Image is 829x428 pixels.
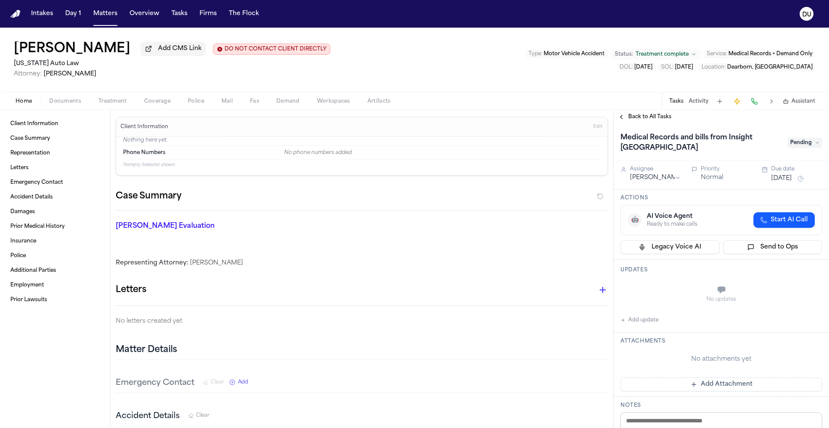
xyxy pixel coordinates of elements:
[225,46,326,53] span: DO NOT CONTACT CLIENT DIRECTLY
[7,176,103,189] a: Emergency Contact
[196,6,220,22] button: Firms
[10,10,21,18] img: Finch Logo
[7,234,103,248] a: Insurance
[788,138,822,148] span: Pending
[728,51,813,57] span: Medical Records + Demand Only
[116,377,194,389] h3: Emergency Contact
[7,293,103,307] a: Prior Lawsuits
[14,41,130,57] button: Edit matter name
[702,65,726,70] span: Location :
[795,173,806,184] button: Snooze task
[7,161,103,175] a: Letters
[544,51,604,57] span: Motor Vehicle Accident
[62,6,85,22] button: Day 1
[7,220,103,233] a: Prior Medical History
[528,51,542,57] span: Type :
[675,65,693,70] span: [DATE]
[49,98,81,105] span: Documents
[116,316,608,327] p: No letters created yet
[727,65,813,70] span: Dearborn, [GEOGRAPHIC_DATA]
[771,174,792,183] button: [DATE]
[791,98,815,105] span: Assistant
[250,98,259,105] span: Fax
[617,131,782,155] h1: Medical Records and bills from Insight [GEOGRAPHIC_DATA]
[753,212,815,228] button: Start AI Call
[116,410,180,422] h3: Accident Details
[617,63,655,72] button: Edit DOL: 2024-10-10
[620,65,633,70] span: DOL :
[704,50,815,58] button: Edit Service: Medical Records + Demand Only
[90,6,121,22] button: Matters
[699,63,815,72] button: Edit Location: Dearborn, MI
[116,259,608,267] div: [PERSON_NAME]
[144,98,171,105] span: Coverage
[213,44,330,55] button: Edit client contact restriction
[620,240,720,254] button: Legacy Voice AI
[188,98,204,105] span: Police
[630,166,681,173] div: Assignee
[229,379,248,386] button: Add New
[620,338,822,345] h3: Attachments
[7,190,103,204] a: Accident Details
[126,6,163,22] button: Overview
[116,221,273,231] p: [PERSON_NAME] Evaluation
[526,50,607,58] button: Edit Type: Motor Vehicle Accident
[628,113,671,120] span: Back to All Tasks
[771,216,808,224] span: Start AI Call
[284,149,601,156] div: No phone numbers added
[7,205,103,219] a: Damages
[723,240,823,254] button: Send to Ops
[158,44,202,53] span: Add CMS Link
[647,212,697,221] div: AI Voice Agent
[28,6,57,22] button: Intakes
[634,65,652,70] span: [DATE]
[701,166,752,173] div: Priority
[647,221,697,228] div: Ready to make calls
[123,137,601,145] p: Nothing here yet.
[116,189,181,203] h2: Case Summary
[7,278,103,292] a: Employment
[14,41,130,57] h1: [PERSON_NAME]
[14,59,330,69] h2: [US_STATE] Auto Law
[98,98,127,105] span: Treatment
[689,98,709,105] button: Activity
[7,146,103,160] a: Representation
[317,98,350,105] span: Workspaces
[658,63,696,72] button: Edit SOL: 2027-10-10
[119,123,170,130] h3: Client Information
[168,6,191,22] button: Tasks
[620,296,822,303] div: No updates
[7,249,103,263] a: Police
[614,113,676,120] button: Back to All Tasks
[123,162,601,168] p: 11 empty fields not shown.
[10,10,21,18] a: Home
[661,65,674,70] span: SOL :
[116,283,146,297] h1: Letters
[714,95,726,107] button: Add Task
[701,173,723,182] button: Normal
[620,315,658,325] button: Add update
[7,132,103,145] a: Case Summary
[591,120,605,134] button: Edit
[748,95,760,107] button: Make a Call
[636,51,689,58] span: Treatment complete
[211,379,224,386] span: Clear
[7,264,103,277] a: Additional Parties
[14,71,42,77] span: Attorney:
[615,51,633,58] span: Status:
[221,98,233,105] span: Mail
[611,49,701,60] button: Change status from Treatment complete
[620,378,822,391] button: Add Attachment
[225,6,263,22] a: The Flock
[367,98,391,105] span: Artifacts
[116,260,188,266] span: Representing Attorney:
[669,98,683,105] button: Tasks
[203,379,224,386] button: Clear Emergency Contact
[707,51,727,57] span: Service :
[620,195,822,201] h3: Actions
[188,412,209,419] button: Clear Accident Details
